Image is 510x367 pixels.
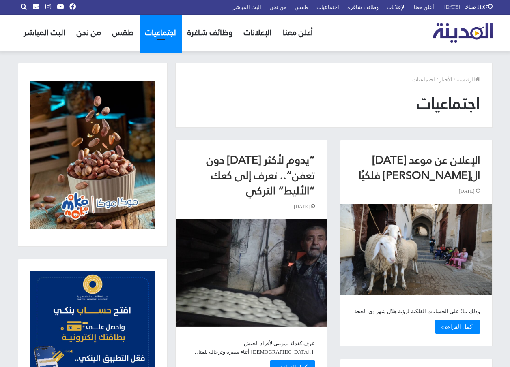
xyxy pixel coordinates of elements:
a: أكمل القراءة » [435,320,480,334]
a: الإعلان عن موعد [DATE] ال[PERSON_NAME] فلكيًا [359,149,480,186]
a: أعلن معنا [277,15,318,51]
a: البث المباشر [18,15,71,51]
img: صورة “يدوم لأكثر من عام دون تعفن”.. تعرف إلى كعك “الأليط” التركي [176,219,327,327]
a: الأخبار [439,77,452,83]
a: اجتماعيات [140,15,182,51]
em: / [436,77,438,83]
span: [DATE] [294,203,315,211]
img: تلفزيون المدينة [433,23,493,43]
p: وذلك بناءً على الحسابات الفلكية لرؤية هلال شهر ذي الحجة [353,307,480,316]
a: “يدوم لأكثر من عام دون تعفن”.. تعرف إلى كعك “الأليط” التركي [176,219,327,327]
img: صورة الإعلان عن موعد عيد الأضحى المبارك فلكيًا [340,204,492,295]
a: من نحن [71,15,107,51]
a: وظائف شاغرة [182,15,238,51]
h1: اجتماعيات [188,92,480,115]
a: طقس [107,15,140,51]
a: “يدوم لأكثر [DATE] دون تعفن”.. تعرف إلى كعك “الأليط” التركي [207,149,315,201]
a: الرئيسية [456,77,480,83]
span: [DATE] [459,187,480,196]
p: عرف كغذاء تمويني لأفراد الجيش ال[DEMOGRAPHIC_DATA] أثناء سفره وترحاله للقتال [188,339,315,356]
a: الإعلانات [238,15,277,51]
em: / [454,77,455,83]
span: اجتماعيات [412,77,435,83]
a: الإعلان عن موعد عيد الأضحى المبارك فلكيًا [340,204,492,295]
